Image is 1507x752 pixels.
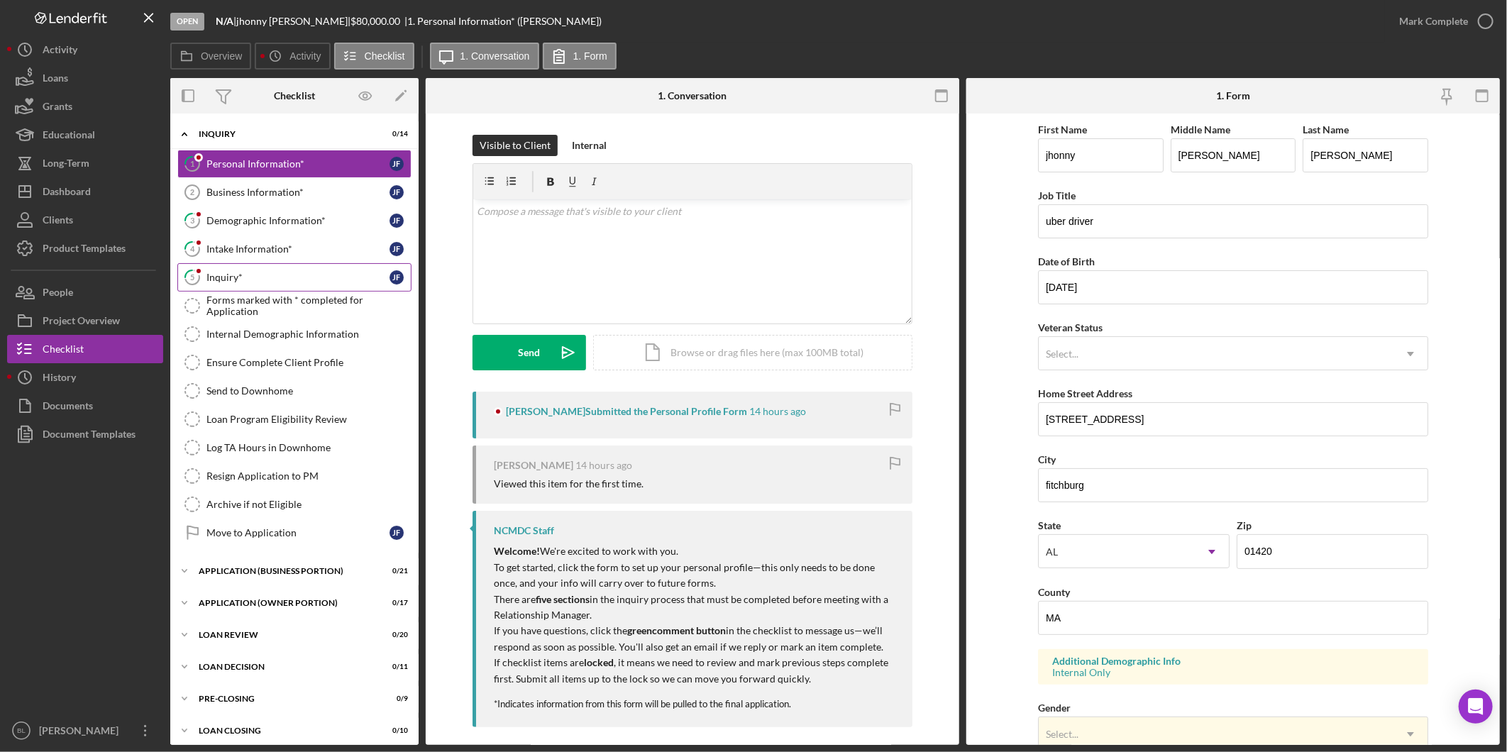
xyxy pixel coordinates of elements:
[7,278,163,306] button: People
[201,50,242,62] label: Overview
[382,726,408,735] div: 0 / 10
[519,335,541,370] div: Send
[43,149,89,181] div: Long-Term
[35,717,128,748] div: [PERSON_NAME]
[177,519,412,547] a: Move to Applicationjf
[7,64,163,92] a: Loans
[43,64,68,96] div: Loans
[572,135,607,156] div: Internal
[658,90,727,101] div: 1. Conversation
[177,235,412,263] a: 4Intake Information*jf
[382,631,408,639] div: 0 / 20
[494,560,898,592] p: To get started, click the form to set up your personal profile—this only needs to be done once, a...
[430,43,539,70] button: 1. Conversation
[652,624,726,636] strong: comment button
[206,527,390,538] div: Move to Application
[7,206,163,234] button: Clients
[7,35,163,64] button: Activity
[350,16,404,27] div: $80,000.00
[206,158,390,170] div: Personal Information*
[216,15,233,27] b: N/A
[1385,7,1500,35] button: Mark Complete
[289,50,321,62] label: Activity
[1237,519,1252,531] label: Zip
[7,717,163,745] button: BL[PERSON_NAME]
[7,234,163,262] button: Product Templates
[7,177,163,206] button: Dashboard
[573,50,607,62] label: 1. Form
[7,306,163,335] a: Project Overview
[206,385,411,397] div: Send to Downhome
[7,335,163,363] button: Checklist
[43,92,72,124] div: Grants
[494,460,573,471] div: [PERSON_NAME]
[216,16,236,27] div: |
[473,335,586,370] button: Send
[1038,387,1132,399] label: Home Street Address
[7,92,163,121] button: Grants
[382,599,408,607] div: 0 / 17
[199,567,372,575] div: APPLICATION (BUSINESS PORTION)
[7,149,163,177] a: Long-Term
[494,525,554,536] div: NCMDC Staff
[7,121,163,149] button: Educational
[177,405,412,433] a: Loan Program Eligibility Review
[177,490,412,519] a: Archive if not Eligible
[7,363,163,392] button: History
[177,433,412,462] a: Log TA Hours in Downhome
[390,214,404,228] div: j f
[565,135,614,156] button: Internal
[494,698,791,709] span: *Indicates information from this form will be pulled to the final application.
[1038,586,1070,598] label: County
[460,50,530,62] label: 1. Conversation
[43,206,73,238] div: Clients
[206,215,390,226] div: Demographic Information*
[1399,7,1468,35] div: Mark Complete
[199,599,372,607] div: APPLICATION (OWNER PORTION)
[206,414,411,425] div: Loan Program Eligibility Review
[473,135,558,156] button: Visible to Client
[1038,123,1087,136] label: First Name
[199,726,372,735] div: LOAN CLOSING
[177,320,412,348] a: Internal Demographic Information
[199,631,372,639] div: LOAN REVIEW
[177,178,412,206] a: 2Business Information*jf
[334,43,414,70] button: Checklist
[584,656,614,668] strong: locked
[382,567,408,575] div: 0 / 21
[494,592,898,624] p: There are in the inquiry process that must be completed before meeting with a Relationship Manager.
[390,526,404,540] div: j f
[1038,255,1095,267] label: Date of Birth
[494,623,898,655] p: If you have questions, click the in the checklist to message us—we’ll respond as soon as possible...
[43,177,91,209] div: Dashboard
[1216,90,1250,101] div: 1. Form
[177,462,412,490] a: Resign Application to PM
[190,216,194,225] tspan: 3
[170,13,204,31] div: Open
[7,392,163,420] button: Documents
[206,243,390,255] div: Intake Information*
[382,663,408,671] div: 0 / 11
[1038,453,1056,465] label: City
[494,655,898,687] p: If checklist items are , it means we need to review and mark previous steps complete first. Submi...
[17,727,26,735] text: BL
[494,478,644,490] div: Viewed this item for the first time.
[199,130,372,138] div: INQUIRY
[7,420,163,448] a: Document Templates
[43,121,95,153] div: Educational
[1038,189,1076,201] label: Job Title
[390,270,404,284] div: j f
[199,695,372,703] div: PRE-CLOSING
[1171,123,1230,136] label: Middle Name
[274,90,315,101] div: Checklist
[1052,656,1414,667] div: Additional Demographic Info
[43,335,84,367] div: Checklist
[390,242,404,256] div: j f
[177,377,412,405] a: Send to Downhome
[170,43,251,70] button: Overview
